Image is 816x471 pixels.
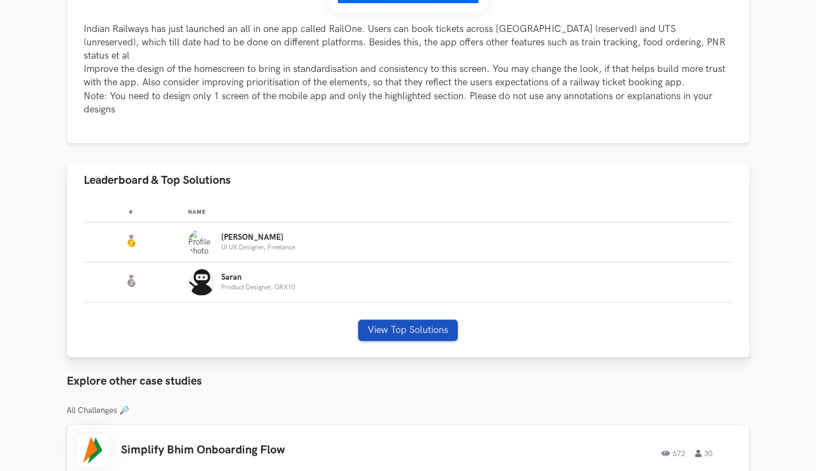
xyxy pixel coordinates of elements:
[221,284,295,291] p: Product Designer, GRX10
[696,450,713,457] span: 30
[221,233,295,242] p: [PERSON_NAME]
[84,173,231,188] span: Leaderboard & Top Solutions
[188,269,215,296] img: Profile photo
[67,164,749,197] button: Leaderboard & Top Solutions
[188,209,206,215] span: Name
[84,200,732,303] table: Leaderboard
[221,273,295,282] p: Saran
[662,450,686,457] span: 672
[67,197,749,358] div: Leaderboard & Top Solutions
[358,320,458,341] button: View Top Solutions
[67,406,749,416] h3: All Challenges 🔎
[188,229,215,256] img: Profile photo
[122,443,424,457] h3: Simplify Bhim Onboarding Flow
[221,244,295,251] p: UI UX Designer, Freelance
[129,209,133,215] span: #
[84,22,732,116] p: Indian Railways has just launched an all in one app called RailOne. Users can book tickets across...
[67,375,749,388] h3: Explore other case studies
[125,275,138,288] img: Silver Medal
[125,235,138,248] img: Gold Medal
